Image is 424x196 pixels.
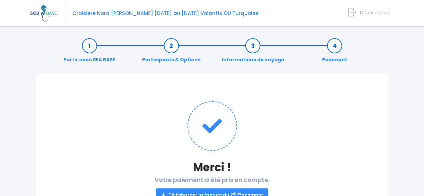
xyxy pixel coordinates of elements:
a: Informations de voyage [218,42,287,63]
h1: Merci ! [49,161,375,174]
a: Paiement [319,42,351,63]
span: Déconnexion [360,9,389,16]
a: Partir avec SEA BASE [60,42,119,63]
a: Participants & Options [139,42,204,63]
span: Croisière Nord [PERSON_NAME] [DATE] au [DATE] Volantis OU Turquoise [72,10,258,17]
sup: ème [233,191,241,196]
